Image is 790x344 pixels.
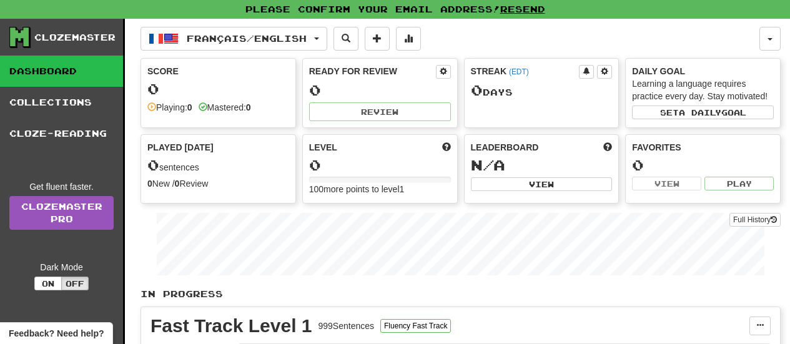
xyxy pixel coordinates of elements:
button: Review [309,102,451,121]
span: 0 [471,81,483,99]
div: Clozemaster [34,31,116,44]
a: Resend [500,4,545,14]
button: View [471,177,613,191]
span: Open feedback widget [9,327,104,340]
button: Add sentence to collection [365,27,390,51]
button: Search sentences [333,27,358,51]
button: Français/English [141,27,327,51]
span: a daily [679,108,721,117]
div: Playing: [147,101,192,114]
span: Level [309,141,337,154]
div: 0 [309,82,451,98]
a: (EDT) [509,67,529,76]
div: Learning a language requires practice every day. Stay motivated! [632,77,774,102]
span: Leaderboard [471,141,539,154]
p: In Progress [141,288,781,300]
button: Fluency Fast Track [380,319,451,333]
strong: 0 [147,179,152,189]
div: sentences [147,157,289,174]
span: This week in points, UTC [603,141,612,154]
div: Get fluent faster. [9,180,114,193]
button: Off [61,277,89,290]
span: Score more points to level up [442,141,451,154]
div: Score [147,65,289,77]
div: 999 Sentences [318,320,375,332]
div: Fast Track Level 1 [151,317,312,335]
button: On [34,277,62,290]
div: Streak [471,65,580,77]
div: Day s [471,82,613,99]
strong: 0 [187,102,192,112]
button: Seta dailygoal [632,106,774,119]
div: 0 [632,157,774,173]
div: Daily Goal [632,65,774,77]
span: N/A [471,156,505,174]
button: Play [704,177,774,190]
div: Ready for Review [309,65,436,77]
span: 0 [147,156,159,174]
strong: 0 [246,102,251,112]
button: View [632,177,701,190]
span: Français / English [187,33,307,44]
button: Full History [729,213,781,227]
span: Played [DATE] [147,141,214,154]
button: More stats [396,27,421,51]
div: Mastered: [199,101,251,114]
div: 0 [147,81,289,97]
div: Favorites [632,141,774,154]
div: Dark Mode [9,261,114,273]
strong: 0 [175,179,180,189]
div: 100 more points to level 1 [309,183,451,195]
a: ClozemasterPro [9,196,114,230]
div: 0 [309,157,451,173]
div: New / Review [147,177,289,190]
